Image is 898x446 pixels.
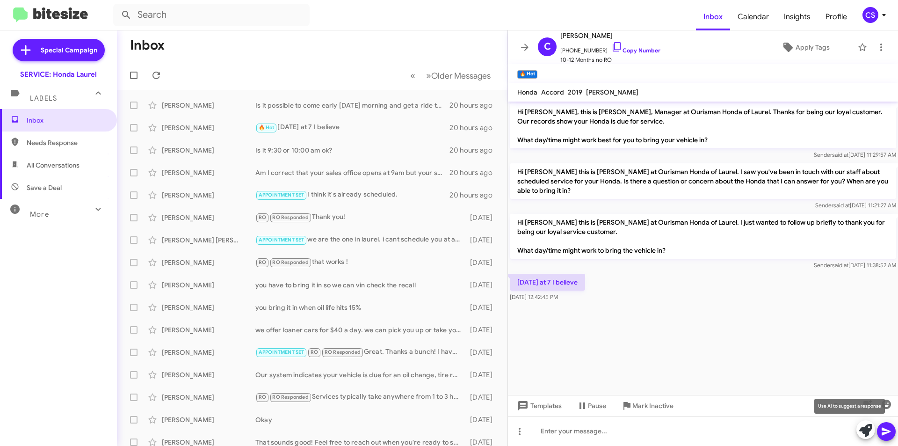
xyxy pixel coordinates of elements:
[510,274,585,291] p: [DATE] at 7 I believe
[465,415,500,424] div: [DATE]
[162,348,255,357] div: [PERSON_NAME]
[255,370,465,380] div: Our system indicates your vehicle is due for an oil change, tire rotation, brake inspection, and ...
[27,116,106,125] span: Inbox
[814,399,885,414] div: Use AI to suggest a response
[449,101,500,110] div: 20 hours ago
[465,348,500,357] div: [DATE]
[818,3,855,30] a: Profile
[757,39,853,56] button: Apply Tags
[510,163,896,199] p: Hi [PERSON_NAME] this is [PERSON_NAME] at Ourisman Honda of Laurel. I saw you've been in touch wi...
[465,258,500,267] div: [DATE]
[259,192,304,198] span: APPOINTMENT SET
[259,237,304,243] span: APPOINTMENT SET
[162,258,255,267] div: [PERSON_NAME]
[255,146,449,155] div: Is it 9:30 or 10:00 am ok?
[449,123,500,132] div: 20 hours ago
[259,124,275,131] span: 🔥 Hot
[325,349,361,355] span: RO Responded
[30,210,49,219] span: More
[162,123,255,132] div: [PERSON_NAME]
[517,70,537,79] small: 🔥 Hot
[465,235,500,245] div: [DATE]
[259,259,266,265] span: RO
[465,280,500,290] div: [DATE]
[449,190,500,200] div: 20 hours ago
[510,214,896,259] p: Hi [PERSON_NAME] this is [PERSON_NAME] at Ourisman Honda of Laurel. I just wanted to follow up br...
[410,70,415,81] span: «
[465,213,500,222] div: [DATE]
[272,394,308,400] span: RO Responded
[560,55,660,65] span: 10-12 Months no RO
[20,70,97,79] div: SERVICE: Honda Laurel
[162,370,255,380] div: [PERSON_NAME]
[465,303,500,312] div: [DATE]
[255,168,449,177] div: Am I correct that your sales office opens at 9am but your service shop opens at 7am?
[255,303,465,312] div: you bring it in when oil life hits 15%
[255,280,465,290] div: you have to bring it in so we can vin check the recall
[832,262,848,269] span: said at
[259,349,304,355] span: APPOINTMENT SET
[586,88,638,96] span: [PERSON_NAME]
[162,168,255,177] div: [PERSON_NAME]
[255,392,465,402] div: Services typically take anywhere from 1 to 3 hours, depending on the maintenance needed. Would yo...
[255,257,465,268] div: that works !
[13,39,105,61] a: Special Campaign
[465,325,500,335] div: [DATE]
[272,259,308,265] span: RO Responded
[255,347,465,358] div: Great. Thanks a bunch! I have it on my calendar and will see you all then.
[569,397,614,414] button: Pause
[541,88,564,96] span: Accord
[560,30,660,41] span: [PERSON_NAME]
[420,66,496,85] button: Next
[162,101,255,110] div: [PERSON_NAME]
[30,94,57,102] span: Labels
[162,325,255,335] div: [PERSON_NAME]
[113,4,310,26] input: Search
[162,280,255,290] div: [PERSON_NAME]
[510,103,896,148] p: Hi [PERSON_NAME], this is [PERSON_NAME], Manager at Ourisman Honda of Laurel. Thanks for being ou...
[405,66,496,85] nav: Page navigation example
[27,183,62,192] span: Save a Deal
[510,293,558,300] span: [DATE] 12:42:45 PM
[611,47,660,54] a: Copy Number
[162,303,255,312] div: [PERSON_NAME]
[730,3,776,30] a: Calendar
[259,214,266,220] span: RO
[162,415,255,424] div: [PERSON_NAME]
[405,66,421,85] button: Previous
[255,415,465,424] div: Okay
[814,262,896,269] span: Sender [DATE] 11:38:52 AM
[696,3,730,30] a: Inbox
[162,190,255,200] div: [PERSON_NAME]
[255,212,465,223] div: Thank you!
[255,234,465,245] div: we are the one in laurel. i cant schedule you at a different dealership.
[862,7,878,23] div: CS
[560,41,660,55] span: [PHONE_NUMBER]
[832,151,848,158] span: said at
[515,397,562,414] span: Templates
[855,7,888,23] button: CS
[588,397,606,414] span: Pause
[255,325,465,335] div: we offer loaner cars for $40 a day. we can pick you up or take you home if your vehicle is here a...
[614,397,681,414] button: Mark Inactive
[162,146,255,155] div: [PERSON_NAME]
[426,70,431,81] span: »
[449,146,500,155] div: 20 hours ago
[796,39,830,56] span: Apply Tags
[776,3,818,30] a: Insights
[41,45,97,55] span: Special Campaign
[568,88,582,96] span: 2019
[465,393,500,402] div: [DATE]
[259,394,266,400] span: RO
[27,161,80,170] span: All Conversations
[162,213,255,222] div: [PERSON_NAME]
[449,168,500,177] div: 20 hours ago
[255,101,449,110] div: Is it possible to come early [DATE] morning and get a ride to the Marc while it is serviced?
[465,370,500,380] div: [DATE]
[544,39,551,54] span: C
[27,138,106,147] span: Needs Response
[833,202,850,209] span: said at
